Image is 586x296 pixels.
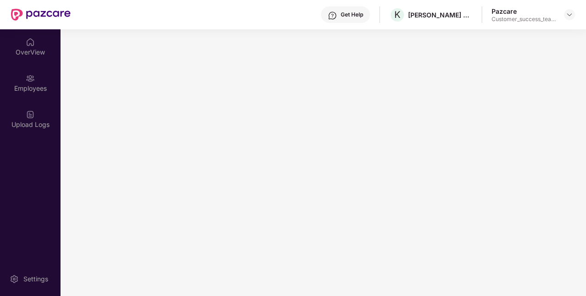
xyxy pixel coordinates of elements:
[492,7,556,16] div: Pazcare
[328,11,337,20] img: svg+xml;base64,PHN2ZyBpZD0iSGVscC0zMngzMiIgeG1sbnM9Imh0dHA6Ly93d3cudzMub3JnLzIwMDAvc3ZnIiB3aWR0aD...
[566,11,573,18] img: svg+xml;base64,PHN2ZyBpZD0iRHJvcGRvd24tMzJ4MzIiIHhtbG5zPSJodHRwOi8vd3d3LnczLm9yZy8yMDAwL3N2ZyIgd2...
[341,11,363,18] div: Get Help
[10,274,19,284] img: svg+xml;base64,PHN2ZyBpZD0iU2V0dGluZy0yMHgyMCIgeG1sbnM9Imh0dHA6Ly93d3cudzMub3JnLzIwMDAvc3ZnIiB3aW...
[11,9,71,21] img: New Pazcare Logo
[26,74,35,83] img: svg+xml;base64,PHN2ZyBpZD0iRW1wbG95ZWVzIiB4bWxucz0iaHR0cDovL3d3dy53My5vcmcvMjAwMC9zdmciIHdpZHRoPS...
[394,9,400,20] span: K
[492,16,556,23] div: Customer_success_team_lead
[21,274,51,284] div: Settings
[26,110,35,119] img: svg+xml;base64,PHN2ZyBpZD0iVXBsb2FkX0xvZ3MiIGRhdGEtbmFtZT0iVXBsb2FkIExvZ3MiIHhtbG5zPSJodHRwOi8vd3...
[26,38,35,47] img: svg+xml;base64,PHN2ZyBpZD0iSG9tZSIgeG1sbnM9Imh0dHA6Ly93d3cudzMub3JnLzIwMDAvc3ZnIiB3aWR0aD0iMjAiIG...
[408,11,472,19] div: [PERSON_NAME] ADVISORS PRIVATE LIMITED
